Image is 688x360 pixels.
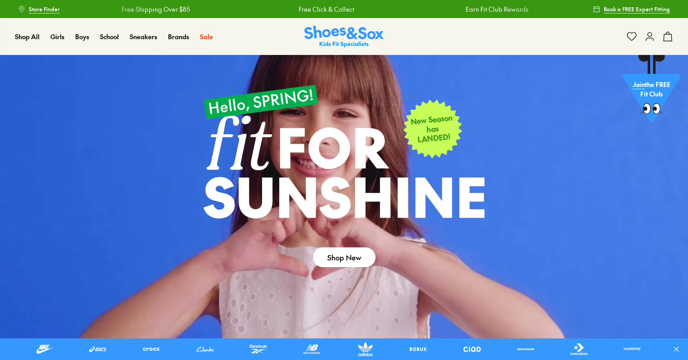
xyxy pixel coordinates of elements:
a: Brands [168,32,189,41]
a: Earn Fit Club Rewards [466,5,529,14]
a: Store Finder [18,1,60,17]
a: Shoes & Sox [304,26,384,48]
span: Join [633,80,645,89]
p: the FREE Fit Club [623,73,680,106]
a: Free Shipping Over $85 [122,5,190,14]
a: Free Click & Collect [299,5,354,14]
a: Jointhe FREE Fit Club [623,55,680,127]
a: Book a FREE Expert Fitting [593,1,670,17]
span: Store Finder [29,5,60,13]
a: Boys [75,32,89,41]
span: Book a FREE Expert Fitting [604,5,670,13]
a: Sale [200,32,213,41]
a: Shop All [15,32,40,41]
a: Girls [50,32,64,41]
a: Sneakers [130,32,157,41]
img: SNS_Logo_Responsive.svg [304,26,384,48]
a: Shop New [313,247,376,267]
a: School [100,32,119,41]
